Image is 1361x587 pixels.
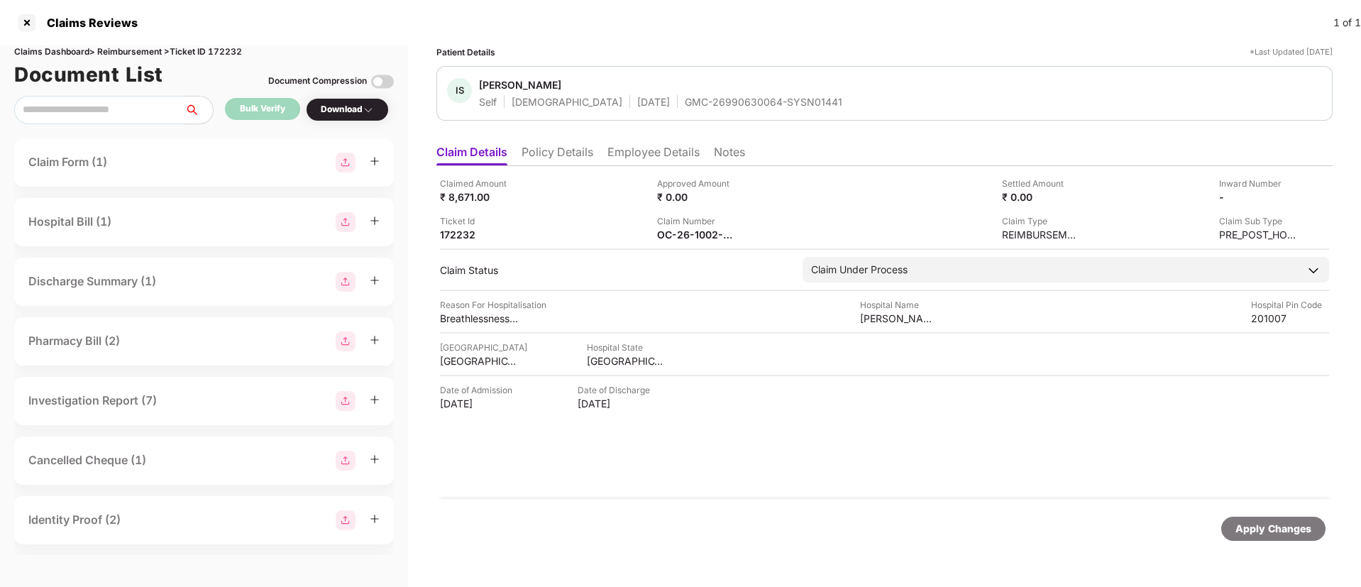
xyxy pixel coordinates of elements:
[1002,214,1080,228] div: Claim Type
[363,104,374,116] img: svg+xml;base64,PHN2ZyBpZD0iRHJvcGRvd24tMzJ4MzIiIHhtbG5zPSJodHRwOi8vd3d3LnczLm9yZy8yMDAwL3N2ZyIgd2...
[657,214,735,228] div: Claim Number
[607,145,700,165] li: Employee Details
[1002,228,1080,241] div: REIMBURSEMENT
[436,45,495,59] div: Patient Details
[1219,177,1297,190] div: Inward Number
[578,383,656,397] div: Date of Discharge
[321,103,374,116] div: Download
[860,312,938,325] div: [PERSON_NAME][GEOGRAPHIC_DATA] and [GEOGRAPHIC_DATA]
[370,335,380,345] span: plus
[447,78,472,103] div: IS
[28,213,111,231] div: Hospital Bill (1)
[1306,263,1321,278] img: downArrowIcon
[685,95,842,109] div: GMC-26990630064-SYSN01441
[1219,214,1297,228] div: Claim Sub Type
[28,273,156,290] div: Discharge Summary (1)
[440,341,527,354] div: [GEOGRAPHIC_DATA]
[440,190,518,204] div: ₹ 8,671.00
[14,45,394,59] div: Claims Dashboard > Reimbursement > Ticket ID 172232
[1251,298,1329,312] div: Hospital Pin Code
[28,511,121,529] div: Identity Proof (2)
[370,216,380,226] span: plus
[436,145,507,165] li: Claim Details
[860,298,938,312] div: Hospital Name
[336,510,356,530] img: svg+xml;base64,PHN2ZyBpZD0iR3JvdXBfMjg4MTMiIGRhdGEtbmFtZT0iR3JvdXAgMjg4MTMiIHhtbG5zPSJodHRwOi8vd3...
[371,70,394,93] img: svg+xml;base64,PHN2ZyBpZD0iVG9nZ2xlLTMyeDMyIiB4bWxucz0iaHR0cDovL3d3dy53My5vcmcvMjAwMC9zdmciIHdpZH...
[1002,190,1080,204] div: ₹ 0.00
[587,354,665,368] div: [GEOGRAPHIC_DATA]
[336,331,356,351] img: svg+xml;base64,PHN2ZyBpZD0iR3JvdXBfMjg4MTMiIGRhdGEtbmFtZT0iR3JvdXAgMjg4MTMiIHhtbG5zPSJodHRwOi8vd3...
[28,153,107,171] div: Claim Form (1)
[440,228,518,241] div: 172232
[370,454,380,464] span: plus
[370,275,380,285] span: plus
[1219,228,1297,241] div: PRE_POST_HOSPITALIZATION_REIMBURSEMENT
[479,78,561,92] div: [PERSON_NAME]
[578,397,656,410] div: [DATE]
[28,451,146,469] div: Cancelled Cheque (1)
[184,104,213,116] span: search
[336,451,356,471] img: svg+xml;base64,PHN2ZyBpZD0iR3JvdXBfMjg4MTMiIGRhdGEtbmFtZT0iR3JvdXAgMjg4MTMiIHhtbG5zPSJodHRwOi8vd3...
[1251,312,1329,325] div: 201007
[522,145,593,165] li: Policy Details
[184,96,214,124] button: search
[657,228,735,241] div: OC-26-1002-8403-00457020
[370,395,380,405] span: plus
[440,383,518,397] div: Date of Admission
[28,332,120,350] div: Pharmacy Bill (2)
[440,354,518,368] div: [GEOGRAPHIC_DATA]
[336,212,356,232] img: svg+xml;base64,PHN2ZyBpZD0iR3JvdXBfMjg4MTMiIGRhdGEtbmFtZT0iR3JvdXAgMjg4MTMiIHhtbG5zPSJodHRwOi8vd3...
[28,392,157,410] div: Investigation Report (7)
[336,272,356,292] img: svg+xml;base64,PHN2ZyBpZD0iR3JvdXBfMjg4MTMiIGRhdGEtbmFtZT0iR3JvdXAgMjg4MTMiIHhtbG5zPSJodHRwOi8vd3...
[587,341,665,354] div: Hospital State
[1002,177,1080,190] div: Settled Amount
[336,391,356,411] img: svg+xml;base64,PHN2ZyBpZD0iR3JvdXBfMjg4MTMiIGRhdGEtbmFtZT0iR3JvdXAgMjg4MTMiIHhtbG5zPSJodHRwOi8vd3...
[714,145,745,165] li: Notes
[14,59,163,90] h1: Document List
[440,263,788,277] div: Claim Status
[657,190,735,204] div: ₹ 0.00
[512,95,622,109] div: [DEMOGRAPHIC_DATA]
[370,156,380,166] span: plus
[38,16,138,30] div: Claims Reviews
[1235,521,1311,537] div: Apply Changes
[440,214,518,228] div: Ticket Id
[440,312,518,325] div: Breathlessness, Fever, [MEDICAL_DATA]
[637,95,670,109] div: [DATE]
[479,95,497,109] div: Self
[370,514,380,524] span: plus
[268,75,367,88] div: Document Compression
[440,177,518,190] div: Claimed Amount
[1333,15,1361,31] div: 1 of 1
[336,153,356,172] img: svg+xml;base64,PHN2ZyBpZD0iR3JvdXBfMjg4MTMiIGRhdGEtbmFtZT0iR3JvdXAgMjg4MTMiIHhtbG5zPSJodHRwOi8vd3...
[440,298,546,312] div: Reason For Hospitalisation
[240,102,285,116] div: Bulk Verify
[657,177,735,190] div: Approved Amount
[1250,45,1333,59] div: *Last Updated [DATE]
[811,262,908,278] div: Claim Under Process
[440,397,518,410] div: [DATE]
[1219,190,1297,204] div: -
